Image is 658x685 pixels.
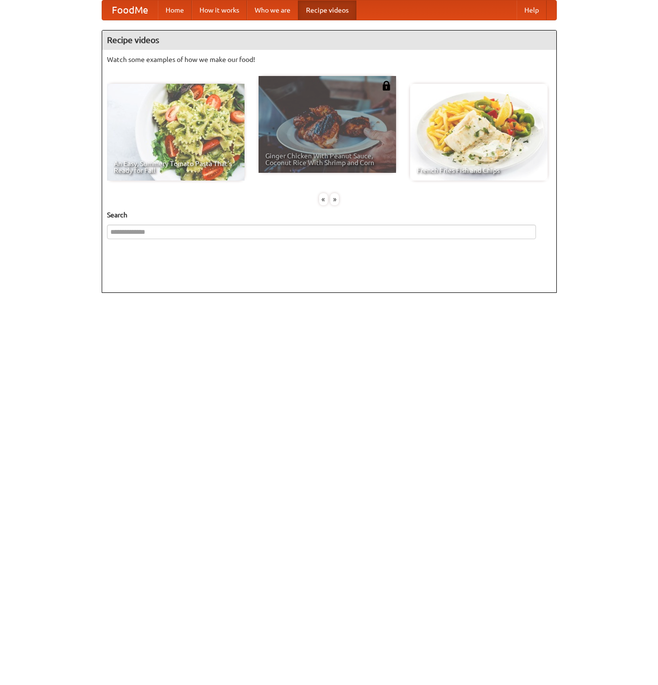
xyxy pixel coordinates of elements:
div: » [330,193,339,205]
span: French Fries Fish and Chips [417,167,541,174]
a: French Fries Fish and Chips [410,84,548,181]
div: « [319,193,328,205]
a: Home [158,0,192,20]
p: Watch some examples of how we make our food! [107,55,551,64]
a: How it works [192,0,247,20]
img: 483408.png [382,81,391,91]
h4: Recipe videos [102,30,556,50]
a: Help [517,0,547,20]
a: Recipe videos [298,0,356,20]
a: Who we are [247,0,298,20]
h5: Search [107,210,551,220]
span: An Easy, Summery Tomato Pasta That's Ready for Fall [114,160,238,174]
a: An Easy, Summery Tomato Pasta That's Ready for Fall [107,84,245,181]
a: FoodMe [102,0,158,20]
